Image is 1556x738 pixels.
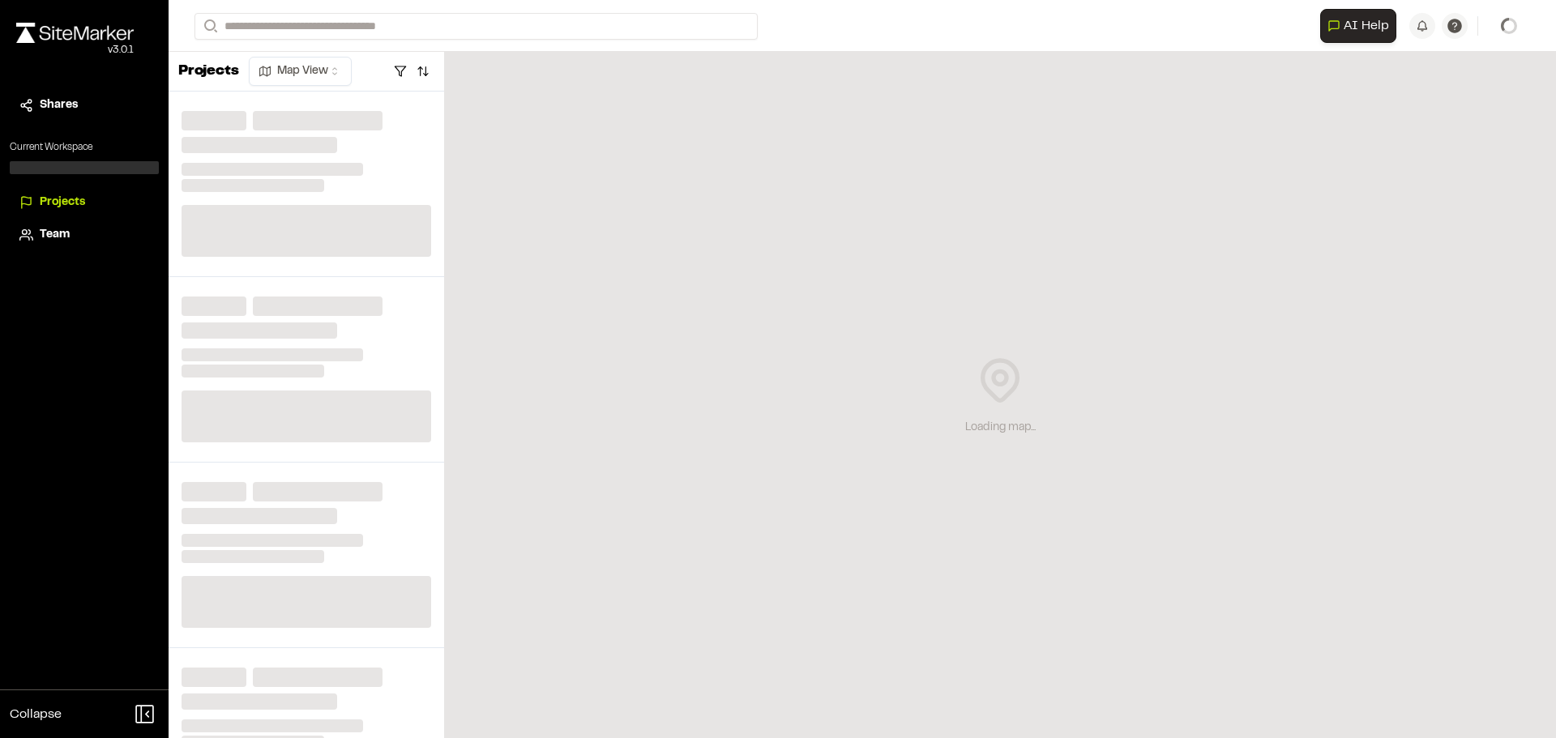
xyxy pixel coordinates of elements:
[40,226,70,244] span: Team
[16,43,134,58] div: Oh geez...please don't...
[40,96,78,114] span: Shares
[10,140,159,155] p: Current Workspace
[10,705,62,724] span: Collapse
[19,96,149,114] a: Shares
[194,13,224,40] button: Search
[178,61,239,83] p: Projects
[965,419,1036,437] div: Loading map...
[16,23,134,43] img: rebrand.png
[19,194,149,211] a: Projects
[1320,9,1396,43] button: Open AI Assistant
[19,226,149,244] a: Team
[40,194,85,211] span: Projects
[1344,16,1389,36] span: AI Help
[1320,9,1403,43] div: Open AI Assistant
